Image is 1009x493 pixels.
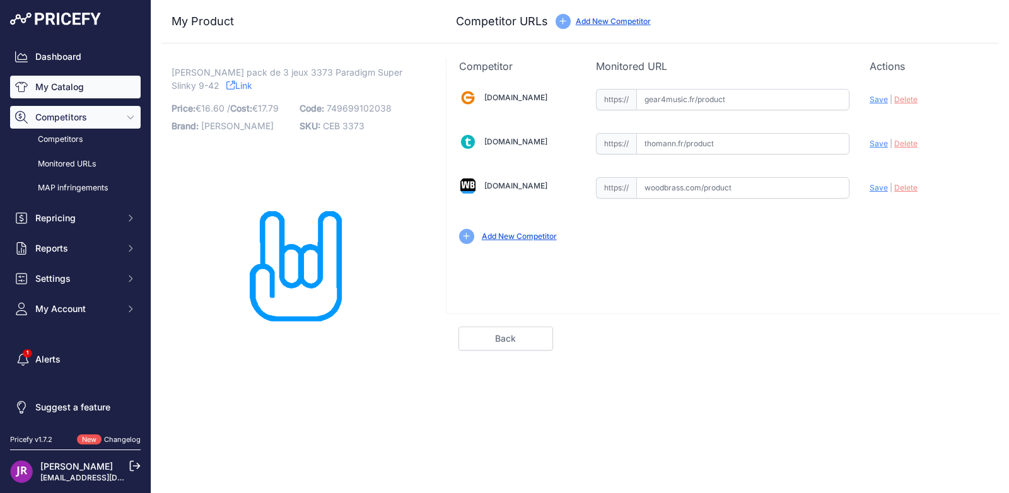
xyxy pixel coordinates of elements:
span: https:// [596,133,636,154]
input: woodbrass.com/product [636,177,849,199]
p: Monitored URL [596,59,849,74]
a: [DOMAIN_NAME] [484,181,547,190]
a: [DOMAIN_NAME] [484,93,547,102]
a: Monitored URLs [10,153,141,175]
span: CEB 3373 [323,120,365,131]
a: Back [458,327,553,351]
span: Save [870,95,888,104]
span: 17.79 [258,103,279,113]
a: Alerts [10,348,141,371]
span: [PERSON_NAME] pack de 3 jeux 3373 Paradigm Super Slinky 9-42 [172,64,402,93]
span: My Account [35,303,118,315]
a: Suggest a feature [10,396,141,419]
span: Repricing [35,212,118,224]
nav: Sidebar [10,45,141,419]
a: My Catalog [10,76,141,98]
span: New [77,434,102,445]
span: Code: [300,103,324,113]
span: / € [227,103,279,113]
p: Competitor [459,59,576,74]
span: | [890,139,892,148]
span: Delete [894,139,918,148]
p: Actions [870,59,986,74]
span: Price: [172,103,195,113]
span: Reports [35,242,118,255]
button: My Account [10,298,141,320]
a: [PERSON_NAME] [40,461,113,472]
button: Settings [10,267,141,290]
h3: My Product [172,13,421,30]
input: thomann.fr/product [636,133,849,154]
a: Add New Competitor [482,231,557,241]
span: Competitors [35,111,118,124]
a: Changelog [104,435,141,444]
span: Save [870,183,888,192]
a: [DOMAIN_NAME] [484,137,547,146]
p: € [172,100,292,117]
span: Save [870,139,888,148]
span: | [890,183,892,192]
div: Pricefy v1.7.2 [10,434,52,445]
span: 749699102038 [327,103,392,113]
a: Add New Competitor [576,16,651,26]
a: Competitors [10,129,141,151]
span: Settings [35,272,118,285]
span: https:// [596,177,636,199]
span: Delete [894,183,918,192]
span: Brand: [172,120,199,131]
span: SKU: [300,120,320,131]
span: Delete [894,95,918,104]
span: https:// [596,89,636,110]
input: gear4music.fr/product [636,89,849,110]
h3: Competitor URLs [456,13,548,30]
button: Repricing [10,207,141,229]
a: Dashboard [10,45,141,68]
span: | [890,95,892,104]
span: 16.60 [201,103,225,113]
a: MAP infringements [10,177,141,199]
button: Competitors [10,106,141,129]
button: Reports [10,237,141,260]
span: [PERSON_NAME] [201,120,274,131]
a: [EMAIL_ADDRESS][DOMAIN_NAME] [40,473,172,482]
a: Link [226,78,252,93]
span: Cost: [230,103,252,113]
img: Pricefy Logo [10,13,101,25]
